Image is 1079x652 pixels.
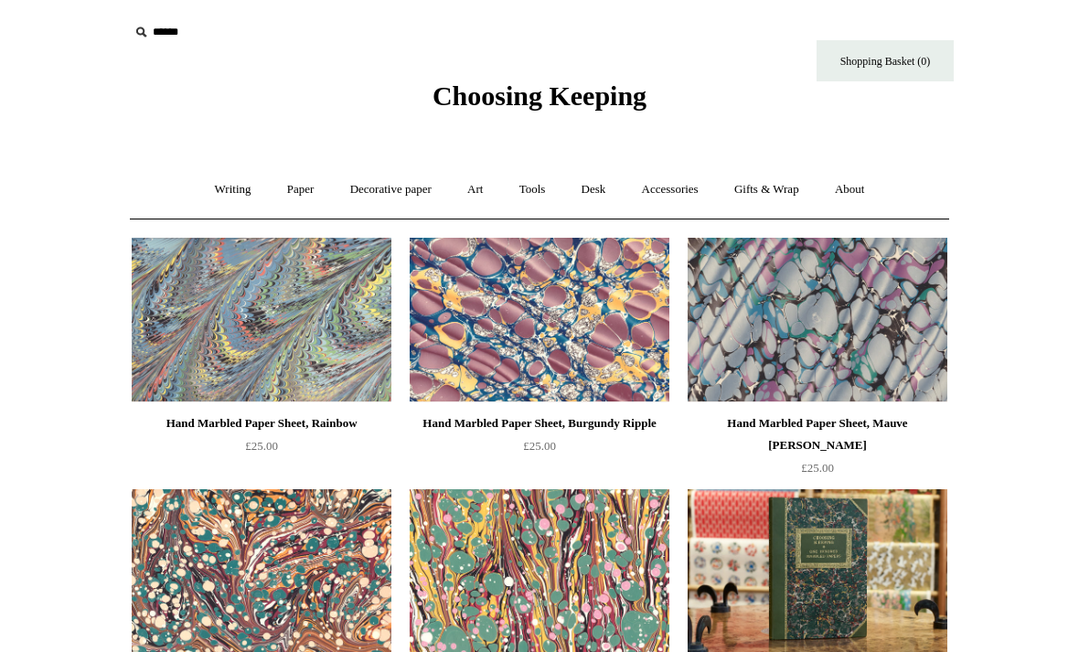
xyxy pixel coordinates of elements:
a: Writing [198,166,268,214]
a: Decorative paper [334,166,448,214]
div: Hand Marbled Paper Sheet, Mauve [PERSON_NAME] [692,412,943,456]
img: Hand Marbled Paper Sheet, Mauve Jewel Ripple [688,238,947,402]
a: Tools [503,166,562,214]
div: Hand Marbled Paper Sheet, Rainbow [136,412,387,434]
a: Hand Marbled Paper Sheet, Rainbow Hand Marbled Paper Sheet, Rainbow [132,238,391,402]
span: £25.00 [523,439,556,453]
a: Desk [565,166,623,214]
span: Choosing Keeping [433,80,646,111]
img: Hand Marbled Paper Sheet, Burgundy Ripple [410,238,669,402]
a: Art [451,166,499,214]
a: Hand Marbled Paper Sheet, Mauve Jewel Ripple Hand Marbled Paper Sheet, Mauve Jewel Ripple [688,238,947,402]
a: Accessories [625,166,715,214]
a: Shopping Basket (0) [817,40,954,81]
a: Paper [271,166,331,214]
a: Hand Marbled Paper Sheet, Burgundy Ripple £25.00 [410,412,669,487]
a: Gifts & Wrap [718,166,816,214]
div: Hand Marbled Paper Sheet, Burgundy Ripple [414,412,665,434]
a: About [818,166,881,214]
a: Hand Marbled Paper Sheet, Rainbow £25.00 [132,412,391,487]
span: £25.00 [801,461,834,475]
span: £25.00 [245,439,278,453]
a: Choosing Keeping [433,95,646,108]
a: Hand Marbled Paper Sheet, Mauve [PERSON_NAME] £25.00 [688,412,947,487]
a: Hand Marbled Paper Sheet, Burgundy Ripple Hand Marbled Paper Sheet, Burgundy Ripple [410,238,669,402]
img: Hand Marbled Paper Sheet, Rainbow [132,238,391,402]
